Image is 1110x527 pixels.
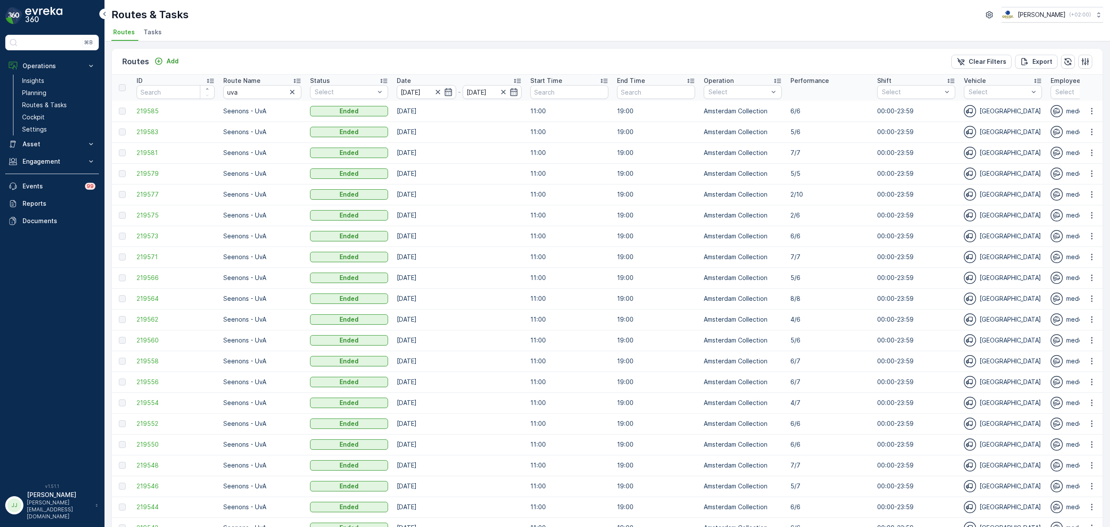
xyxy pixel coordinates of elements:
[392,309,526,330] td: [DATE]
[340,399,359,407] p: Ended
[1051,168,1063,180] img: svg%3e
[877,107,955,115] p: 00:00-23:59
[310,168,388,179] button: Ended
[877,190,955,199] p: 00:00-23:59
[137,169,215,178] a: 219579
[790,315,868,324] p: 4/6
[310,293,388,304] button: Ended
[1032,57,1052,66] p: Export
[310,127,388,137] button: Ended
[19,123,99,135] a: Settings
[144,28,162,36] span: Tasks
[530,169,608,178] p: 11:00
[790,232,868,240] p: 6/6
[1051,438,1063,451] img: svg%3e
[877,169,955,178] p: 00:00-23:59
[137,461,215,470] a: 219548
[23,199,95,208] p: Reports
[964,438,976,451] img: svg%3e
[119,274,126,281] div: Toggle Row Selected
[340,482,359,491] p: Ended
[137,294,215,303] a: 219564
[790,273,868,282] p: 5/6
[137,419,215,428] span: 219552
[340,148,359,157] p: Ended
[340,461,359,470] p: Ended
[392,372,526,392] td: [DATE]
[1051,188,1063,201] img: svg%3e
[137,148,215,157] span: 219581
[704,294,782,303] p: Amsterdam Collection
[310,314,388,325] button: Ended
[223,190,301,199] p: Seenons - UvA
[223,128,301,136] p: Seenons - UvA
[5,212,99,230] a: Documents
[964,147,976,159] img: svg%3e
[790,211,868,220] p: 2/6
[137,190,215,199] span: 219577
[397,76,411,85] p: Date
[223,85,301,99] input: Search
[951,55,1012,69] button: Clear Filters
[119,233,126,240] div: Toggle Row Selected
[22,76,44,85] p: Insights
[223,148,301,157] p: Seenons - UvA
[1002,10,1014,20] img: basis-logo_rgb2x.png
[137,76,143,85] p: ID
[964,126,976,138] img: svg%3e
[964,230,976,242] img: svg%3e
[458,87,461,97] p: -
[223,232,301,240] p: Seenons - UvA
[23,62,82,70] p: Operations
[969,88,1028,96] p: Select
[392,205,526,226] td: [DATE]
[1051,480,1063,492] img: svg%3e
[340,128,359,136] p: Ended
[19,99,99,111] a: Routes & Tasks
[310,76,330,85] p: Status
[964,293,976,305] img: svg%3e
[137,107,215,115] span: 219585
[617,211,695,220] p: 19:00
[964,147,1042,159] div: [GEOGRAPHIC_DATA]
[122,56,149,68] p: Routes
[1051,230,1063,242] img: svg%3e
[1051,293,1063,305] img: svg%3e
[119,128,126,135] div: Toggle Row Selected
[137,503,215,511] a: 219544
[392,267,526,288] td: [DATE]
[877,315,955,324] p: 00:00-23:59
[223,107,301,115] p: Seenons - UvA
[137,211,215,220] span: 219575
[392,413,526,434] td: [DATE]
[310,273,388,283] button: Ended
[1051,459,1063,471] img: svg%3e
[137,440,215,449] a: 219550
[19,75,99,87] a: Insights
[137,273,215,282] a: 219566
[964,376,976,388] img: svg%3e
[1015,55,1058,69] button: Export
[617,315,695,324] p: 19:00
[340,378,359,386] p: Ended
[1051,76,1081,85] p: Employee
[340,253,359,261] p: Ended
[877,211,955,220] p: 00:00-23:59
[617,128,695,136] p: 19:00
[119,212,126,219] div: Toggle Row Selected
[392,330,526,351] td: [DATE]
[392,226,526,247] td: [DATE]
[137,399,215,407] span: 219554
[340,273,359,282] p: Ended
[119,316,126,323] div: Toggle Row Selected
[704,76,734,85] p: Operation
[392,122,526,142] td: [DATE]
[223,315,301,324] p: Seenons - UvA
[137,315,215,324] a: 219562
[1051,105,1063,117] img: svg%3e
[340,190,359,199] p: Ended
[137,253,215,261] span: 219571
[119,108,126,115] div: Toggle Row Selected
[392,434,526,455] td: [DATE]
